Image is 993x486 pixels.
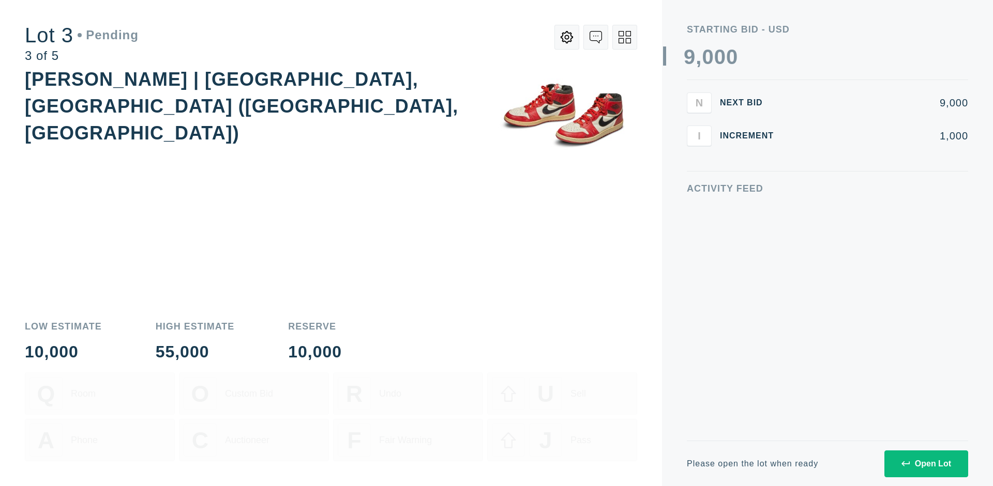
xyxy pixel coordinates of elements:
div: 10,000 [288,343,342,360]
div: Next Bid [720,99,782,107]
div: Activity Feed [687,184,968,193]
div: [PERSON_NAME] | [GEOGRAPHIC_DATA], [GEOGRAPHIC_DATA] ([GEOGRAPHIC_DATA], [GEOGRAPHIC_DATA]) [25,69,458,144]
div: Increment [720,132,782,140]
div: 9 [684,46,696,67]
div: 0 [714,46,726,67]
div: Pending [78,29,139,41]
div: 3 of 5 [25,50,139,62]
div: Low Estimate [25,322,102,331]
div: Starting Bid - USD [687,25,968,34]
div: 0 [702,46,714,67]
div: 9,000 [790,98,968,108]
button: I [687,126,712,146]
div: Reserve [288,322,342,331]
span: N [696,97,703,108]
div: 10,000 [25,343,102,360]
div: , [696,46,702,253]
button: Open Lot [884,450,968,477]
div: 1,000 [790,131,968,141]
div: 55,000 [156,343,235,360]
span: I [698,130,701,142]
div: Open Lot [901,459,951,468]
div: Please open the lot when ready [687,460,818,468]
div: High Estimate [156,322,235,331]
button: N [687,92,712,113]
div: Lot 3 [25,25,139,45]
div: 0 [726,46,738,67]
